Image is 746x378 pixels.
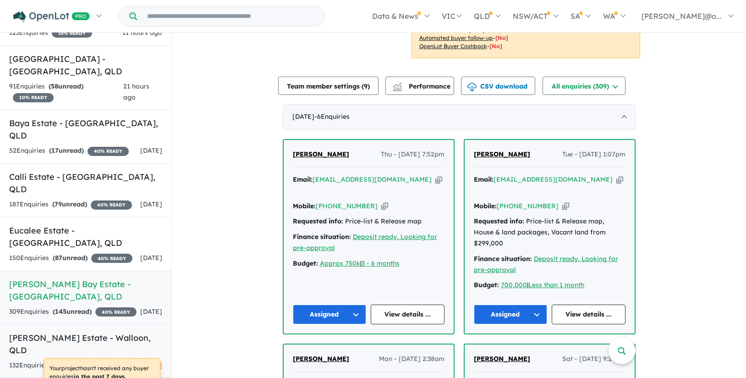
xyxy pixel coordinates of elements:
h5: Eucalee Estate - [GEOGRAPHIC_DATA] , QLD [9,224,162,249]
span: Performance [394,82,450,90]
span: 21 hours ago [123,82,149,101]
strong: Finance situation: [293,233,351,241]
a: 3 - 6 months [362,259,400,267]
span: 79 [55,200,62,208]
span: 145 [55,307,66,316]
strong: Requested info: [474,217,524,225]
h5: [GEOGRAPHIC_DATA] - [GEOGRAPHIC_DATA] , QLD [9,53,162,78]
strong: Email: [293,175,313,183]
strong: Requested info: [293,217,343,225]
strong: ( unread) [52,200,87,208]
strong: ( unread) [53,254,88,262]
div: | [293,258,444,269]
span: 17 [51,146,59,155]
span: 87 [55,254,62,262]
button: Copy [381,201,388,211]
div: Price-list & Release map, House & land packages, Vacant land from $299,000 [474,216,625,249]
img: download icon [467,83,477,92]
span: [DATE] [140,146,162,155]
a: [PHONE_NUMBER] [316,202,378,210]
strong: Mobile: [293,202,316,210]
a: Approx 750k [320,259,360,267]
a: [PERSON_NAME] [474,354,530,365]
span: Thu - [DATE] 7:52pm [381,149,444,160]
h5: [PERSON_NAME] Bay Estate - [GEOGRAPHIC_DATA] , QLD [9,278,162,303]
span: [PERSON_NAME] [474,150,530,158]
div: | [474,280,625,291]
span: [DATE] [140,254,162,262]
button: Team member settings (9) [278,77,378,95]
span: 9 [364,82,368,90]
strong: ( unread) [49,146,84,155]
span: [No] [489,43,502,50]
u: Automated buyer follow-up [419,34,493,41]
button: Copy [616,175,623,184]
span: 40 % READY [91,200,132,210]
span: [DATE] [140,200,162,208]
span: 40 % READY [88,147,129,156]
h5: Calli Estate - [GEOGRAPHIC_DATA] , QLD [9,171,162,195]
a: 700,000 [501,281,527,289]
a: Less than 1 month [528,281,584,289]
div: [DATE] [283,104,636,130]
button: Assigned [293,305,367,324]
div: 52 Enquir ies [9,145,129,156]
button: Copy [435,175,442,184]
strong: Budget: [293,259,318,267]
a: View details ... [552,305,625,324]
div: 150 Enquir ies [9,253,132,264]
button: Assigned [474,305,548,324]
a: [PERSON_NAME] [474,149,530,160]
div: 309 Enquir ies [9,306,137,317]
strong: ( unread) [49,82,83,90]
div: Price-list & Release map [293,216,444,227]
button: Performance [385,77,454,95]
input: Try estate name, suburb, builder or developer [139,6,323,26]
a: [PERSON_NAME] [293,149,349,160]
button: All enquiries (309) [543,77,625,95]
div: 123 Enquir ies [9,28,92,39]
a: Deposit ready, Looking for pre-approval [293,233,437,252]
span: Mon - [DATE] 2:38am [379,354,444,365]
span: 40 % READY [95,307,137,317]
h5: [PERSON_NAME] Estate - Walloon , QLD [9,332,162,356]
span: Tue - [DATE] 1:07pm [562,149,625,160]
u: OpenLot Buyer Cashback [419,43,487,50]
img: Openlot PRO Logo White [13,11,90,22]
div: 91 Enquir ies [9,81,123,103]
a: [EMAIL_ADDRESS][DOMAIN_NAME] [494,175,613,183]
span: [PERSON_NAME] [474,355,530,363]
div: 132 Enquir ies [9,360,131,371]
strong: Email: [474,175,494,183]
span: 10 % READY [13,93,54,102]
span: [PERSON_NAME] [293,150,349,158]
strong: ( unread) [53,307,92,316]
span: [PERSON_NAME] [293,355,349,363]
span: 40 % READY [91,254,132,263]
strong: Mobile: [474,202,497,210]
button: CSV download [461,77,535,95]
h5: Baya Estate - [GEOGRAPHIC_DATA] , QLD [9,117,162,142]
span: - 6 Enquir ies [314,112,350,121]
a: Deposit ready, Looking for pre-approval [474,255,618,274]
a: [PERSON_NAME] [293,354,349,365]
strong: Budget: [474,281,499,289]
button: Copy [562,201,569,211]
span: Sat - [DATE] 9:29pm [562,354,625,365]
span: [PERSON_NAME]@o... [642,11,722,21]
img: bar-chart.svg [393,85,402,91]
strong: Finance situation: [474,255,532,263]
a: [EMAIL_ADDRESS][DOMAIN_NAME] [313,175,432,183]
span: 35 % READY [52,28,92,38]
a: View details ... [371,305,444,324]
a: [PHONE_NUMBER] [497,202,559,210]
img: line-chart.svg [393,83,401,88]
span: [No] [495,34,508,41]
div: 187 Enquir ies [9,199,132,210]
span: 58 [51,82,58,90]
